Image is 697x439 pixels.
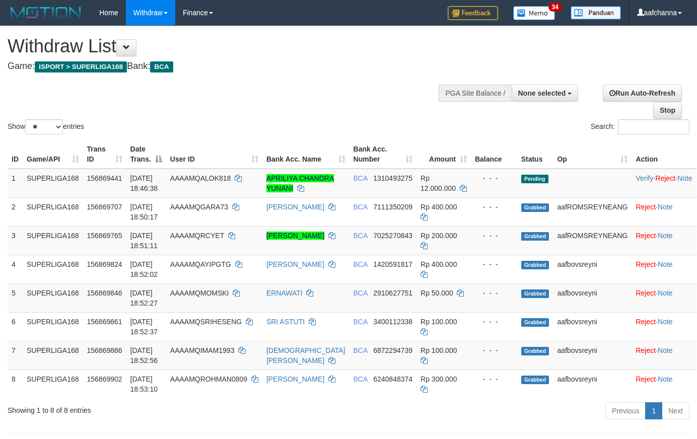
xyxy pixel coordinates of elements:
span: Grabbed [521,232,549,241]
a: Reject [636,260,656,268]
td: SUPERLIGA168 [23,370,83,398]
td: aafbovsreyni [553,370,632,398]
span: [DATE] 18:51:11 [130,232,158,250]
span: BCA [150,61,173,72]
span: Copy 3400112338 to clipboard [373,318,412,326]
span: Grabbed [521,289,549,298]
span: Copy 1310493275 to clipboard [373,174,412,182]
a: [PERSON_NAME] [266,203,324,211]
span: Rp 50.000 [421,289,453,297]
span: Grabbed [521,261,549,269]
a: APRILIYA CHANDRA YUNANI [266,174,334,192]
span: AAAAMQRCYET [170,232,224,240]
a: [PERSON_NAME] [266,375,324,383]
td: · [632,370,696,398]
h4: Game: Bank: [8,61,455,71]
span: Copy 6240848374 to clipboard [373,375,412,383]
span: AAAAMQIMAM1993 [170,346,235,354]
span: 156869846 [87,289,122,297]
td: · [632,197,696,226]
span: 34 [548,3,562,12]
span: Rp 400.000 [421,260,457,268]
a: Reject [636,232,656,240]
img: panduan.png [571,6,621,20]
a: Reject [636,289,656,297]
td: SUPERLIGA168 [23,226,83,255]
th: Date Trans.: activate to sort column descending [126,140,166,169]
img: MOTION_logo.png [8,5,84,20]
div: - - - [475,173,513,183]
th: User ID: activate to sort column ascending [166,140,262,169]
td: 7 [8,341,23,370]
td: · [632,283,696,312]
span: BCA [354,289,368,297]
label: Show entries [8,119,84,134]
span: Pending [521,175,548,183]
span: Grabbed [521,203,549,212]
td: aafbovsreyni [553,341,632,370]
a: Note [658,260,673,268]
th: Bank Acc. Name: activate to sort column ascending [262,140,350,169]
span: Rp 12.000.000 [421,174,456,192]
a: 1 [645,402,662,419]
span: AAAAMQSRIHESENG [170,318,242,326]
span: Grabbed [521,347,549,355]
span: [DATE] 18:46:38 [130,174,158,192]
span: [DATE] 18:52:56 [130,346,158,364]
td: · [632,312,696,341]
td: 3 [8,226,23,255]
div: - - - [475,202,513,212]
span: Rp 300.000 [421,375,457,383]
a: Next [662,402,689,419]
span: AAAAMQROHMAN0809 [170,375,247,383]
a: [PERSON_NAME] [266,260,324,268]
td: aafROMSREYNEANG [553,197,632,226]
td: · [632,341,696,370]
span: BCA [354,174,368,182]
a: Note [658,289,673,297]
span: BCA [354,346,368,354]
span: Copy 2910627751 to clipboard [373,289,412,297]
span: 156869441 [87,174,122,182]
td: SUPERLIGA168 [23,341,83,370]
span: 156869902 [87,375,122,383]
a: Run Auto-Refresh [603,85,682,102]
span: AAAAMQGARA73 [170,203,228,211]
td: · [632,226,696,255]
td: SUPERLIGA168 [23,283,83,312]
img: Button%20Memo.svg [513,6,555,20]
a: Note [658,203,673,211]
td: SUPERLIGA168 [23,255,83,283]
a: Note [658,318,673,326]
span: Copy 7025270843 to clipboard [373,232,412,240]
span: [DATE] 18:52:37 [130,318,158,336]
span: BCA [354,203,368,211]
td: SUPERLIGA168 [23,169,83,198]
td: aafROMSREYNEANG [553,226,632,255]
a: Reject [636,203,656,211]
label: Search: [591,119,689,134]
div: - - - [475,231,513,241]
td: aafbovsreyni [553,255,632,283]
a: Stop [653,102,682,119]
th: Game/API: activate to sort column ascending [23,140,83,169]
span: AAAAMQAYIPGTG [170,260,231,268]
span: 156869824 [87,260,122,268]
td: 6 [8,312,23,341]
a: [PERSON_NAME] [266,232,324,240]
h1: Withdraw List [8,36,455,56]
a: Note [658,346,673,354]
th: Status [517,140,553,169]
span: Copy 6872294739 to clipboard [373,346,412,354]
th: Amount: activate to sort column ascending [416,140,471,169]
span: BCA [354,318,368,326]
span: Rp 100.000 [421,318,457,326]
span: Copy 7111350209 to clipboard [373,203,412,211]
div: - - - [475,288,513,298]
td: 4 [8,255,23,283]
span: Rp 100.000 [421,346,457,354]
a: Reject [636,318,656,326]
span: 156869861 [87,318,122,326]
a: Note [658,375,673,383]
a: Note [677,174,692,182]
